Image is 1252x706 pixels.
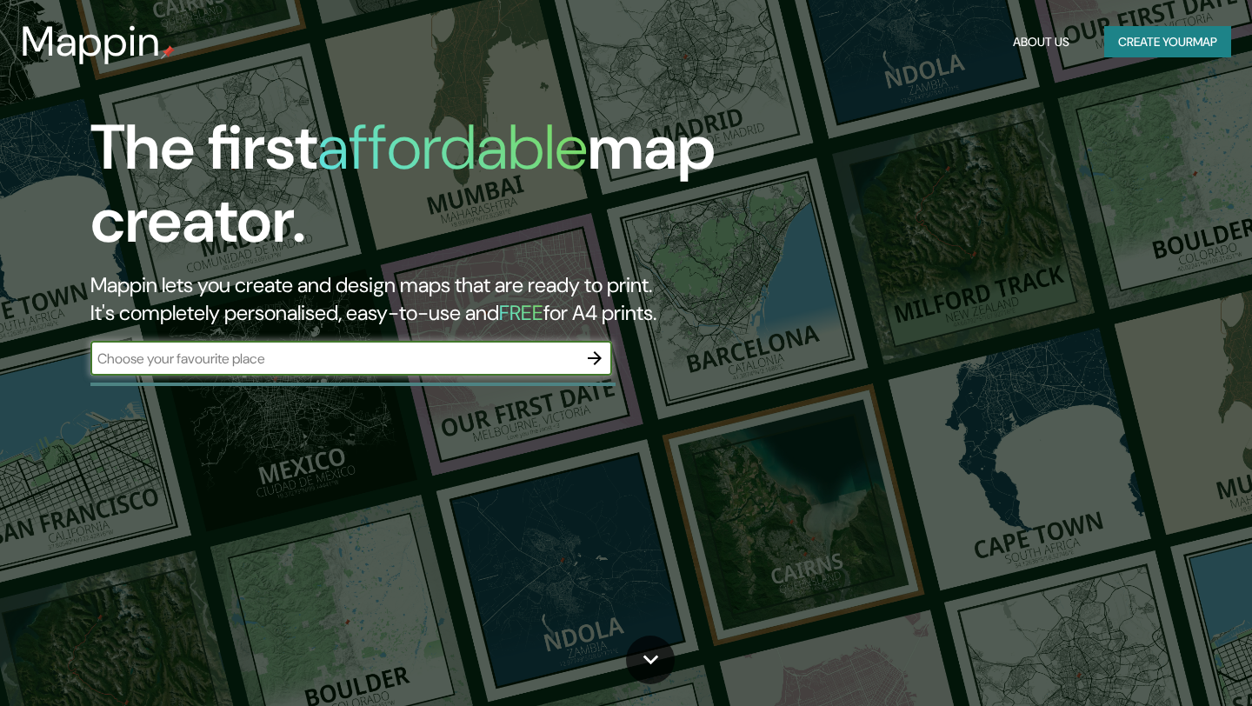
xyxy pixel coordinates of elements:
[90,111,716,271] h1: The first map creator.
[161,45,175,59] img: mappin-pin
[90,271,716,327] h2: Mappin lets you create and design maps that are ready to print. It's completely personalised, eas...
[317,107,588,188] h1: affordable
[90,349,577,369] input: Choose your favourite place
[1104,26,1231,58] button: Create yourmap
[1006,26,1076,58] button: About Us
[499,299,543,326] h5: FREE
[21,17,161,66] h3: Mappin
